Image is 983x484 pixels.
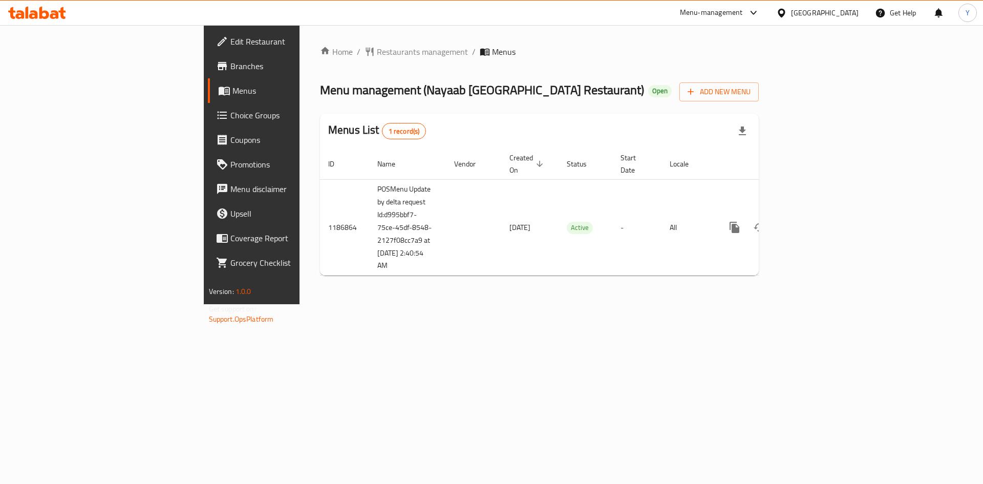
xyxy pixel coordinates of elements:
[509,152,546,176] span: Created On
[377,46,468,58] span: Restaurants management
[567,222,593,234] span: Active
[382,127,426,136] span: 1 record(s)
[747,215,772,240] button: Change Status
[567,222,593,234] div: Active
[680,7,743,19] div: Menu-management
[320,78,644,101] span: Menu management ( Nayaab [GEOGRAPHIC_DATA] Restaurant )
[365,46,468,58] a: Restaurants management
[320,149,829,276] table: enhanced table
[230,232,360,244] span: Coverage Report
[648,85,672,97] div: Open
[328,122,426,139] h2: Menus List
[377,158,409,170] span: Name
[208,152,368,177] a: Promotions
[230,60,360,72] span: Branches
[472,46,476,58] li: /
[208,226,368,250] a: Coverage Report
[208,128,368,152] a: Coupons
[232,85,360,97] span: Menus
[208,250,368,275] a: Grocery Checklist
[661,179,714,276] td: All
[208,177,368,201] a: Menu disclaimer
[966,7,970,18] span: Y
[230,109,360,121] span: Choice Groups
[230,158,360,171] span: Promotions
[209,312,274,326] a: Support.OpsPlatform
[208,29,368,54] a: Edit Restaurant
[492,46,516,58] span: Menus
[230,183,360,195] span: Menu disclaimer
[567,158,600,170] span: Status
[209,285,234,298] span: Version:
[730,119,755,143] div: Export file
[612,179,661,276] td: -
[714,149,829,180] th: Actions
[382,123,426,139] div: Total records count
[208,78,368,103] a: Menus
[454,158,489,170] span: Vendor
[679,82,759,101] button: Add New Menu
[208,201,368,226] a: Upsell
[688,86,751,98] span: Add New Menu
[209,302,256,315] span: Get support on:
[369,179,446,276] td: POSMenu Update by delta request Id:d995bbf7-75ce-45df-8548-2127f08cc7a9 at [DATE] 2:40:54 AM
[670,158,702,170] span: Locale
[236,285,251,298] span: 1.0.0
[208,103,368,128] a: Choice Groups
[230,207,360,220] span: Upsell
[328,158,348,170] span: ID
[230,257,360,269] span: Grocery Checklist
[791,7,859,18] div: [GEOGRAPHIC_DATA]
[648,87,672,95] span: Open
[208,54,368,78] a: Branches
[621,152,649,176] span: Start Date
[230,35,360,48] span: Edit Restaurant
[509,221,530,234] span: [DATE]
[230,134,360,146] span: Coupons
[722,215,747,240] button: more
[320,46,759,58] nav: breadcrumb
